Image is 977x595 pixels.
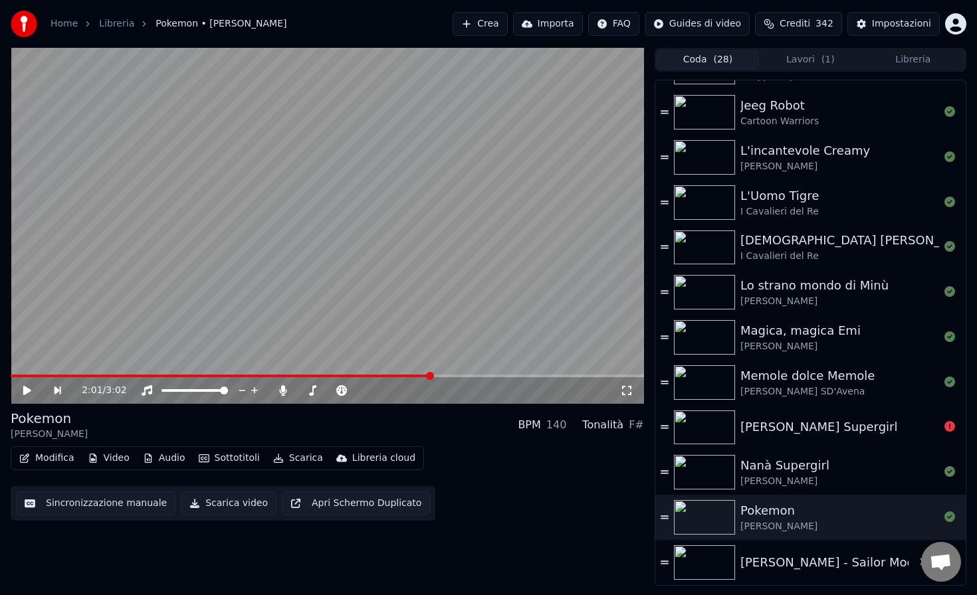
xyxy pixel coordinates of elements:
[657,50,759,70] button: Coda
[740,418,898,436] div: [PERSON_NAME] Supergirl
[740,276,889,295] div: Lo strano mondo di Minù
[919,557,939,568] div: 10 %
[588,12,639,36] button: FAQ
[780,17,810,31] span: Crediti
[759,50,861,70] button: Lavori
[51,17,78,31] a: Home
[740,115,819,128] div: Cartoon Warriors
[847,12,940,36] button: Impostazioni
[755,12,842,36] button: Crediti342
[181,491,276,515] button: Scarica video
[282,491,430,515] button: Apri Schermo Duplicato
[740,160,870,173] div: [PERSON_NAME]
[11,409,88,428] div: Pokemon
[740,187,819,205] div: L'Uomo Tigre
[453,12,507,36] button: Crea
[14,449,80,467] button: Modifica
[740,367,875,385] div: Memole dolce Memole
[740,205,819,218] div: I Cavalieri del Re
[582,417,623,433] div: Tonalità
[138,449,191,467] button: Audio
[11,11,37,37] img: youka
[713,53,732,66] span: ( 28 )
[518,417,540,433] div: BPM
[645,12,750,36] button: Guides di video
[82,449,135,467] button: Video
[815,17,833,31] span: 342
[629,417,644,433] div: F#
[16,491,175,515] button: Sincronizzazione manuale
[268,449,328,467] button: Scarica
[82,384,114,397] div: /
[740,475,829,488] div: [PERSON_NAME]
[156,17,286,31] span: Pokemon • [PERSON_NAME]
[740,385,875,398] div: [PERSON_NAME] SD'Avena
[740,553,922,572] div: [PERSON_NAME] - Sailor Moon
[513,12,583,36] button: Importa
[352,452,415,465] div: Libreria cloud
[51,17,286,31] nav: breadcrumb
[862,50,964,70] button: Libreria
[546,417,567,433] div: 140
[99,17,134,31] a: Libreria
[740,295,889,308] div: [PERSON_NAME]
[193,449,265,467] button: Sottotitoli
[740,340,861,353] div: [PERSON_NAME]
[821,53,835,66] span: ( 1 )
[106,384,126,397] span: 3:02
[921,542,961,582] div: Aprire la chat
[82,384,102,397] span: 2:01
[740,141,870,160] div: L'incantevole Creamy
[740,501,817,520] div: Pokemon
[740,321,861,340] div: Magica, magica Emi
[740,96,819,115] div: Jeeg Robot
[740,520,817,533] div: [PERSON_NAME]
[740,456,829,475] div: Nanà Supergirl
[872,17,931,31] div: Impostazioni
[11,428,88,441] div: [PERSON_NAME]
